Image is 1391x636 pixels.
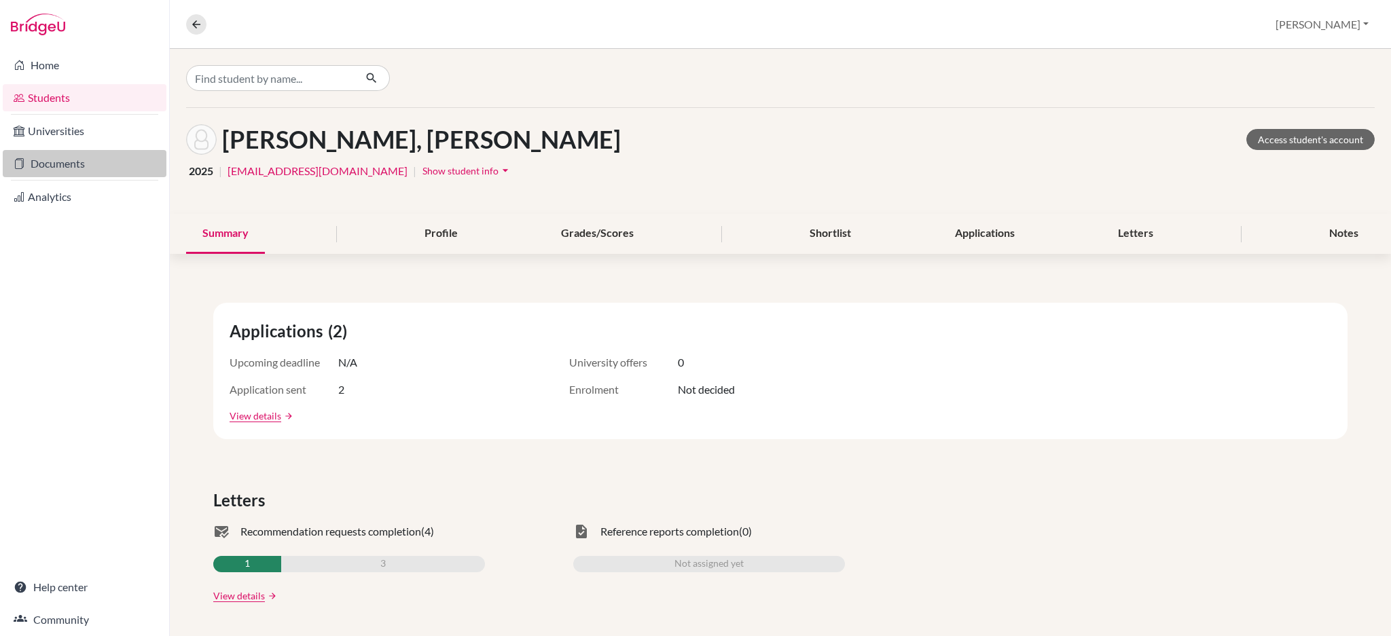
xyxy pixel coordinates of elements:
span: Not decided [678,381,735,398]
span: Show student info [422,165,499,176]
span: University offers [569,354,678,371]
span: | [219,163,222,179]
a: Community [3,606,166,633]
a: View details [213,588,265,603]
a: [EMAIL_ADDRESS][DOMAIN_NAME] [228,163,408,179]
span: | [413,163,416,179]
span: task [573,523,590,540]
a: Help center [3,574,166,601]
a: Documents [3,150,166,177]
a: Access student's account [1246,129,1375,150]
span: Application sent [230,381,338,398]
button: [PERSON_NAME] [1269,12,1375,37]
div: Notes [1313,214,1375,254]
span: 1 [245,556,250,572]
div: Grades/Scores [545,214,650,254]
span: 0 [678,354,684,371]
div: Shortlist [793,214,867,254]
a: Universities [3,117,166,145]
span: Recommendation requests completion [240,523,421,540]
span: mark_email_read [213,523,230,540]
span: Letters [213,488,270,512]
div: Summary [186,214,265,254]
span: (0) [739,523,752,540]
span: N/A [338,354,357,371]
span: 2 [338,381,344,398]
span: 3 [380,556,386,572]
a: View details [230,409,281,423]
span: Applications [230,319,328,343]
span: Upcoming deadline [230,354,338,371]
div: Applications [939,214,1031,254]
span: (2) [328,319,353,343]
span: 2025 [189,163,213,179]
div: Profile [408,214,474,254]
a: arrow_forward [281,411,293,421]
button: Show student infoarrow_drop_down [422,160,513,181]
span: (4) [421,523,434,540]
span: Enrolment [569,381,678,398]
i: arrow_drop_down [499,164,512,177]
a: Analytics [3,183,166,210]
a: arrow_forward [265,591,277,601]
img: Taelyn Rose Chen's avatar [186,124,217,155]
h1: [PERSON_NAME], [PERSON_NAME] [222,125,621,154]
div: Letters [1102,214,1170,254]
img: Bridge-U [11,14,65,35]
input: Find student by name... [186,65,355,91]
a: Students [3,84,166,111]
a: Home [3,52,166,79]
span: Reference reports completion [600,523,739,540]
span: Not assigned yet [674,556,744,572]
